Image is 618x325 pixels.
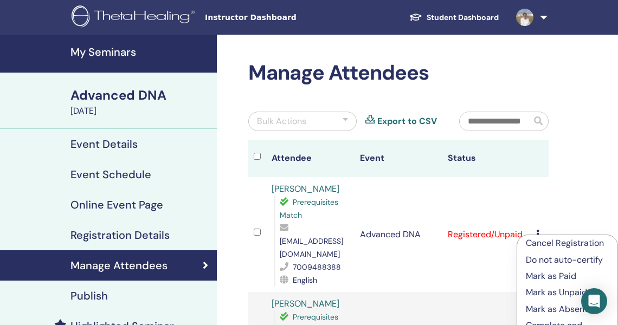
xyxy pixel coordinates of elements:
[70,105,210,118] div: [DATE]
[64,86,217,118] a: Advanced DNA[DATE]
[72,5,198,30] img: logo.png
[409,12,422,22] img: graduation-cap-white.svg
[70,259,168,272] h4: Manage Attendees
[70,86,210,105] div: Advanced DNA
[526,253,609,266] p: Do not auto-certify
[70,168,151,181] h4: Event Schedule
[516,9,533,26] img: default.jpg
[355,177,443,292] td: Advanced DNA
[526,286,609,299] p: Mark as Unpaid
[442,140,531,177] th: Status
[70,138,138,151] h4: Event Details
[526,303,609,316] p: Mark as Absent
[272,183,339,194] a: [PERSON_NAME]
[70,289,108,302] h4: Publish
[272,298,339,309] a: [PERSON_NAME]
[526,237,609,250] p: Cancel Registration
[70,198,163,211] h4: Online Event Page
[280,197,338,220] span: Prerequisites Match
[377,115,437,128] a: Export to CSV
[526,270,609,283] p: Mark as Paid
[293,275,317,285] span: English
[248,61,549,86] h2: Manage Attendees
[293,262,341,272] span: 7009488388
[257,115,306,128] div: Bulk Actions
[355,140,443,177] th: Event
[280,236,343,259] span: [EMAIL_ADDRESS][DOMAIN_NAME]
[581,288,607,314] div: Open Intercom Messenger
[266,140,355,177] th: Attendee
[205,12,368,23] span: Instructor Dashboard
[70,45,210,58] h4: My Seminars
[401,8,507,28] a: Student Dashboard
[70,229,170,242] h4: Registration Details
